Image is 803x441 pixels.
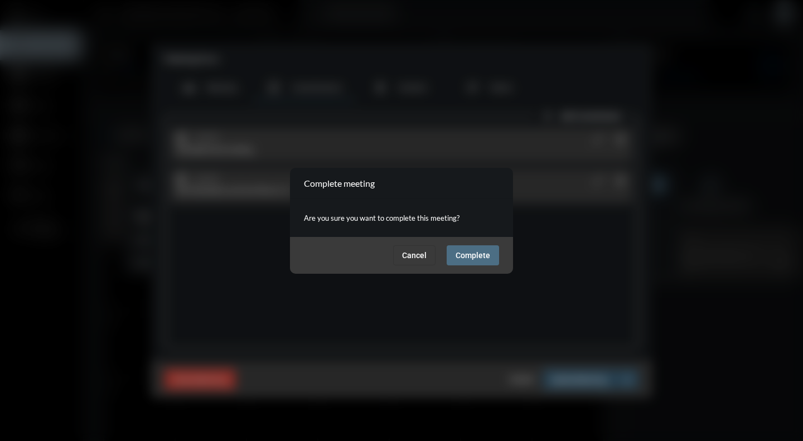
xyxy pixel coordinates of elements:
button: Cancel [393,245,436,265]
span: Complete [456,251,490,260]
p: Are you sure you want to complete this meeting? [304,210,499,226]
h2: Complete meeting [304,178,375,188]
span: Cancel [402,251,427,260]
button: Complete [447,245,499,265]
